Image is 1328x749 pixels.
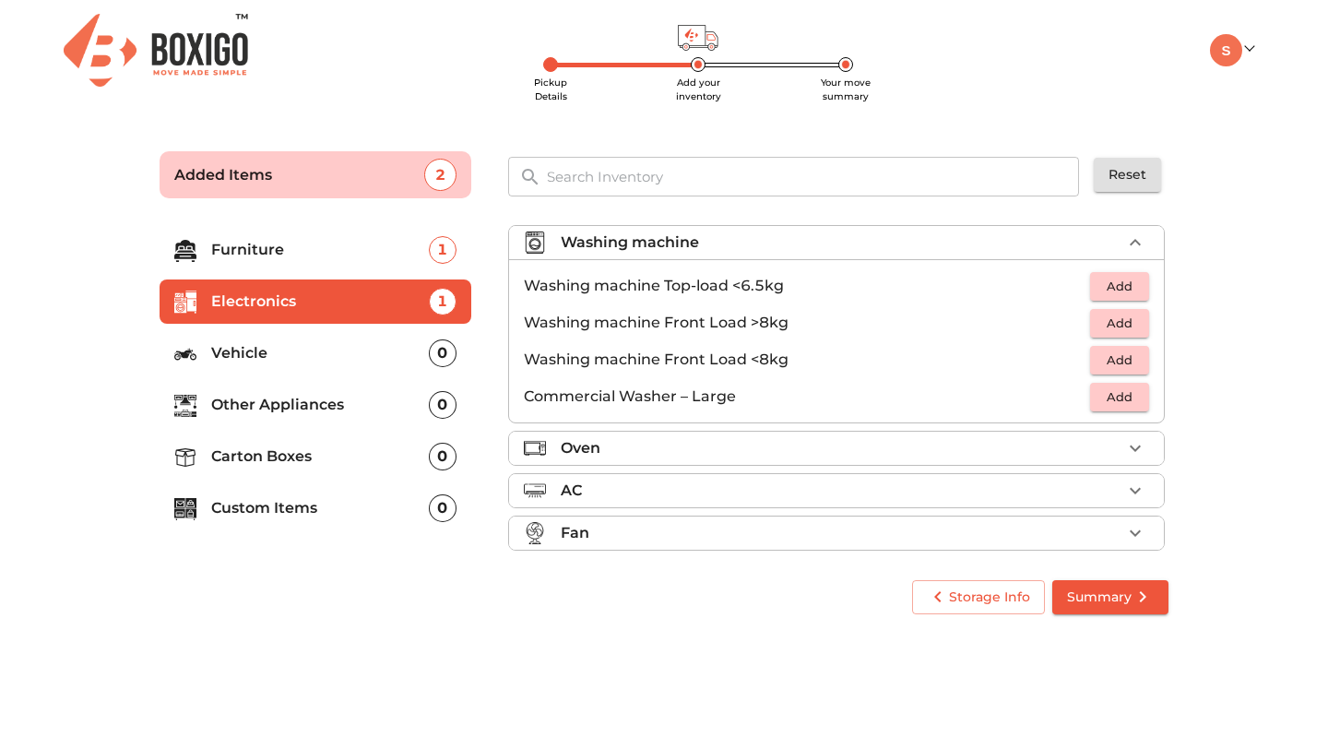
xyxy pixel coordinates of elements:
[524,275,1090,297] p: Washing machine Top-load <6.5kg
[524,437,546,459] img: oven
[1090,309,1149,338] button: Add
[561,232,699,254] p: Washing machine
[211,446,429,468] p: Carton Boxes
[1094,158,1161,192] button: Reset
[429,288,456,315] div: 1
[1067,586,1154,609] span: Summary
[561,437,600,459] p: Oven
[927,586,1030,609] span: Storage Info
[211,497,429,519] p: Custom Items
[429,236,456,264] div: 1
[1099,313,1140,334] span: Add
[524,232,546,254] img: washing_machine
[524,480,546,502] img: air_conditioner
[524,386,1090,408] p: Commercial Washer – Large
[429,391,456,419] div: 0
[536,157,1092,196] input: Search Inventory
[211,342,429,364] p: Vehicle
[429,339,456,367] div: 0
[429,443,456,470] div: 0
[429,494,456,522] div: 0
[1099,386,1140,408] span: Add
[821,77,871,102] span: Your move summary
[211,239,429,261] p: Furniture
[424,159,456,191] div: 2
[676,77,721,102] span: Add your inventory
[1090,383,1149,411] button: Add
[174,164,424,186] p: Added Items
[64,14,248,87] img: Boxigo
[1099,276,1140,297] span: Add
[912,580,1045,614] button: Storage Info
[561,522,589,544] p: Fan
[534,77,567,102] span: Pickup Details
[524,349,1090,371] p: Washing machine Front Load <8kg
[211,291,429,313] p: Electronics
[1090,346,1149,374] button: Add
[561,480,582,502] p: AC
[1109,163,1146,186] span: Reset
[211,394,429,416] p: Other Appliances
[1090,272,1149,301] button: Add
[1052,580,1168,614] button: Summary
[1099,350,1140,371] span: Add
[524,312,1090,334] p: Washing machine Front Load >8kg
[524,522,546,544] img: fan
